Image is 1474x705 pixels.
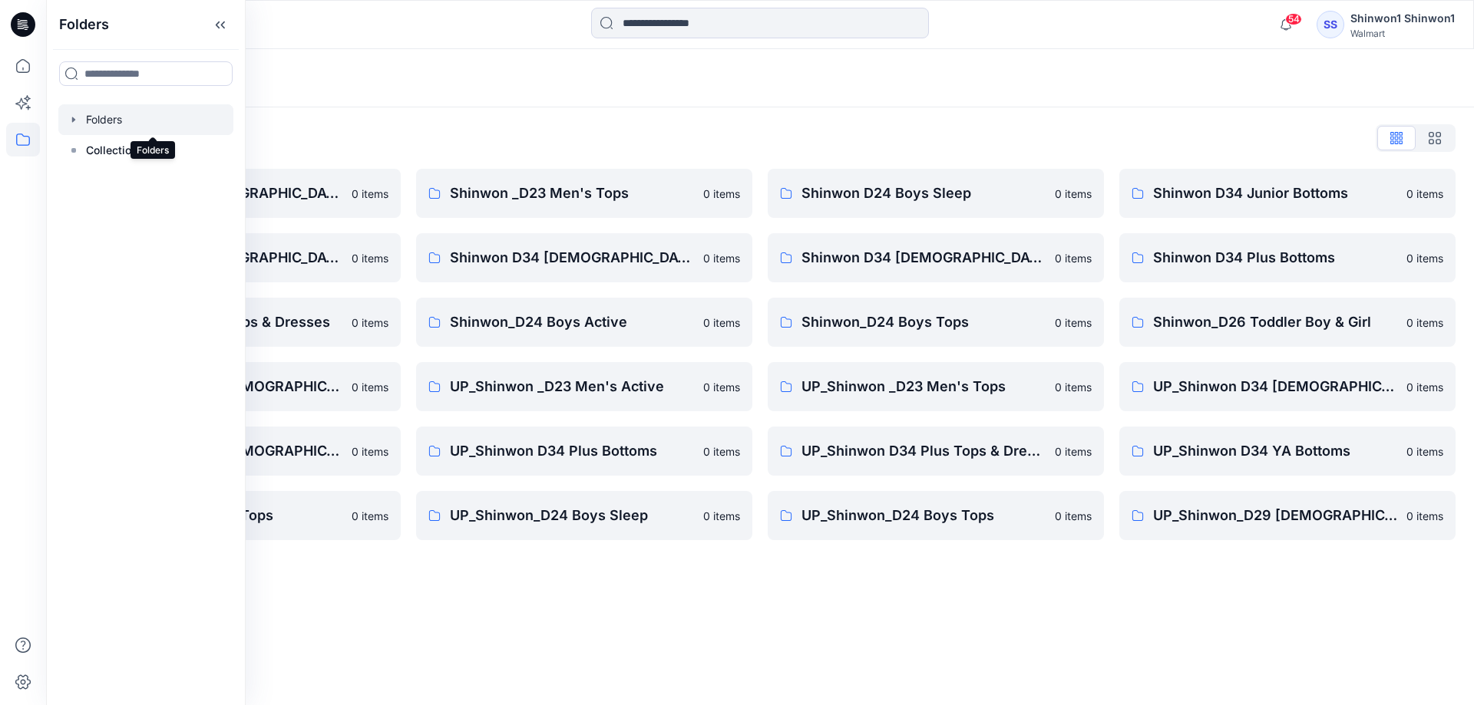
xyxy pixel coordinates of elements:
[1119,491,1456,540] a: UP_Shinwon_D29 [DEMOGRAPHIC_DATA] Sleep0 items
[801,247,1046,268] p: Shinwon D34 [DEMOGRAPHIC_DATA] Dresses
[1055,443,1092,460] p: 0 items
[1406,186,1443,202] p: 0 items
[1119,427,1456,476] a: UP_Shinwon D34 YA Bottoms0 items
[1055,250,1092,266] p: 0 items
[703,250,740,266] p: 0 items
[352,443,388,460] p: 0 items
[1406,250,1443,266] p: 0 items
[1406,315,1443,331] p: 0 items
[1055,315,1092,331] p: 0 items
[416,233,752,282] a: Shinwon D34 [DEMOGRAPHIC_DATA] Bottoms0 items
[1406,443,1443,460] p: 0 items
[768,491,1104,540] a: UP_Shinwon_D24 Boys Tops0 items
[801,183,1046,204] p: Shinwon D24 Boys Sleep
[416,169,752,218] a: Shinwon _D23 Men's Tops0 items
[768,362,1104,411] a: UP_Shinwon _D23 Men's Tops0 items
[450,376,694,397] p: UP_Shinwon _D23 Men's Active
[801,440,1046,462] p: UP_Shinwon D34 Plus Tops & Dresses
[1153,440,1397,462] p: UP_Shinwon D34 YA Bottoms
[352,508,388,524] p: 0 items
[416,362,752,411] a: UP_Shinwon _D23 Men's Active0 items
[1153,376,1397,397] p: UP_Shinwon D34 [DEMOGRAPHIC_DATA] Bottoms
[703,443,740,460] p: 0 items
[1055,186,1092,202] p: 0 items
[1153,505,1397,526] p: UP_Shinwon_D29 [DEMOGRAPHIC_DATA] Sleep
[1153,311,1397,333] p: Shinwon_D26 Toddler Boy & Girl
[768,233,1104,282] a: Shinwon D34 [DEMOGRAPHIC_DATA] Dresses0 items
[1119,298,1456,347] a: Shinwon_D26 Toddler Boy & Girl0 items
[1055,379,1092,395] p: 0 items
[703,379,740,395] p: 0 items
[1119,362,1456,411] a: UP_Shinwon D34 [DEMOGRAPHIC_DATA] Bottoms0 items
[1350,28,1455,39] div: Walmart
[768,298,1104,347] a: Shinwon_D24 Boys Tops0 items
[1317,11,1344,38] div: SS
[768,169,1104,218] a: Shinwon D24 Boys Sleep0 items
[1153,183,1397,204] p: Shinwon D34 Junior Bottoms
[450,183,694,204] p: Shinwon _D23 Men's Tops
[1055,508,1092,524] p: 0 items
[1119,169,1456,218] a: Shinwon D34 Junior Bottoms0 items
[352,186,388,202] p: 0 items
[86,141,144,160] p: Collections
[1119,233,1456,282] a: Shinwon D34 Plus Bottoms0 items
[801,376,1046,397] p: UP_Shinwon _D23 Men's Tops
[703,315,740,331] p: 0 items
[768,427,1104,476] a: UP_Shinwon D34 Plus Tops & Dresses0 items
[416,298,752,347] a: Shinwon_D24 Boys Active0 items
[703,508,740,524] p: 0 items
[450,505,694,526] p: UP_Shinwon_D24 Boys Sleep
[416,491,752,540] a: UP_Shinwon_D24 Boys Sleep0 items
[1406,379,1443,395] p: 0 items
[1285,13,1302,25] span: 54
[416,427,752,476] a: UP_Shinwon D34 Plus Bottoms0 items
[352,379,388,395] p: 0 items
[703,186,740,202] p: 0 items
[801,311,1046,333] p: Shinwon_D24 Boys Tops
[1350,9,1455,28] div: Shinwon1 Shinwon1
[1153,247,1397,268] p: Shinwon D34 Plus Bottoms
[352,315,388,331] p: 0 items
[450,311,694,333] p: Shinwon_D24 Boys Active
[450,247,694,268] p: Shinwon D34 [DEMOGRAPHIC_DATA] Bottoms
[450,440,694,462] p: UP_Shinwon D34 Plus Bottoms
[1406,508,1443,524] p: 0 items
[801,505,1046,526] p: UP_Shinwon_D24 Boys Tops
[352,250,388,266] p: 0 items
